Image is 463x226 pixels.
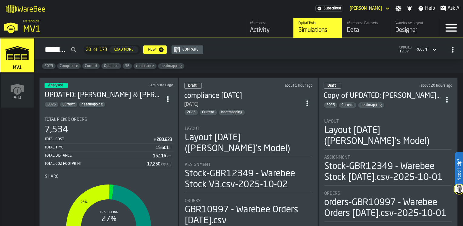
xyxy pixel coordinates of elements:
[45,91,162,100] h3: UPDATED: [PERSON_NAME] & [PERSON_NAME] for comparison to G&A [DATE]
[250,21,288,25] div: Warehouse
[324,119,452,150] div: stat-Layout
[324,125,452,147] div: Layout [DATE] ([PERSON_NAME]'s Model)
[347,26,385,35] div: Data
[315,5,342,12] a: link-to-/wh/i/3ccf57d1-1e0c-4a81-a3bb-c2011c5f0d50/settings/billing
[358,103,384,107] span: heatmapping
[185,126,199,131] span: Layout
[45,137,153,141] div: Total Cost
[45,174,58,179] span: Share
[185,168,312,190] div: Stock-GBR12349 - Warebee Stock V3.csv-2025-10-02
[93,47,97,52] span: of
[456,153,462,187] label: Need Help?
[188,84,197,88] span: Draft
[324,91,441,101] div: Copy of UPDATED: Gavin & Aaron 12/09/25
[298,21,337,25] div: Digital Twin
[185,110,198,115] span: 2025
[154,138,156,142] span: £
[45,117,173,168] div: stat-Total Picked Orders
[328,84,336,88] span: Draft
[393,5,404,12] label: button-toggle-Settings
[169,146,172,150] span: h
[324,191,452,222] div: stat-Orders
[324,83,341,89] div: status-0 2
[324,103,337,107] span: 2025
[14,95,21,100] span: Add
[399,49,412,54] span: 12:37
[123,64,132,68] span: SF
[324,6,341,11] span: Subscribed
[48,84,63,87] span: Analysed
[100,47,107,52] span: 173
[45,102,58,107] span: 2025
[219,110,245,115] span: heatmapping
[439,18,463,38] label: button-toggle-Menu
[398,84,452,88] div: Updated: 01/10/2025, 16:47:56 Created: 01/10/2025, 16:36:03
[200,110,217,115] span: Current
[156,145,169,150] div: Stat Value
[1,74,34,109] a: link-to-/wh/new
[134,64,156,68] span: compliance
[245,18,293,38] a: link-to-/wh/i/3ccf57d1-1e0c-4a81-a3bb-c2011c5f0d50/feed/
[184,91,302,101] h3: compliance [DATE]
[185,198,201,203] span: Orders
[45,117,173,122] div: Title
[45,162,147,166] div: Total CO2 Footprint
[82,64,100,68] span: Current
[23,24,187,35] div: MV1
[404,5,415,12] label: button-toggle-Notifications
[185,198,312,203] div: Title
[0,38,34,74] a: link-to-/wh/i/3ccf57d1-1e0c-4a81-a3bb-c2011c5f0d50/simulations
[45,174,173,179] div: Title
[185,126,312,131] div: Title
[86,47,91,52] span: 20
[250,26,288,35] div: Activity
[102,64,121,68] span: Optimise
[57,64,81,68] span: Compliance
[45,91,162,100] div: UPDATED: Aaron & Julia for comparison to G&A 12th Sept
[185,126,312,157] div: stat-Layout
[293,18,342,38] a: link-to-/wh/i/3ccf57d1-1e0c-4a81-a3bb-c2011c5f0d50/simulations
[425,5,435,12] span: Help
[395,26,434,35] div: Designer
[448,5,461,12] span: Ask AI
[112,48,136,52] div: Load More
[185,162,312,167] div: Title
[438,5,463,12] label: button-toggle-Ask AI
[324,155,452,186] div: stat-Assignment
[60,102,77,107] span: Current
[157,137,172,142] div: Stat Value
[324,161,452,183] div: Stock-GBR12349 - Warebee Stock [DATE].csv-2025-10-01
[184,83,202,89] div: status-0 2
[161,162,172,167] span: kgCO2
[79,102,105,107] span: heatmapping
[45,154,153,158] div: Total Distance
[185,162,211,167] span: Assignment
[324,155,350,160] span: Assignment
[153,154,166,158] div: Stat Value
[184,101,198,108] div: [DATE]
[324,191,452,196] div: Title
[23,19,39,24] span: Warehouse
[324,197,452,219] div: orders-GBR10997 - Warebee Orders [DATE].csv-2025-10-01
[315,5,342,12] div: Menu Subscription
[350,6,382,11] div: DropdownMenuValue-Gavin White
[121,83,173,88] div: Updated: 02/10/2025, 12:28:24 Created: 02/10/2025, 10:46:17
[324,119,339,124] span: Layout
[180,48,201,52] div: Compare
[143,45,167,54] button: button-New
[81,45,143,55] div: ButtonLoadMore-Load More-Prev-First-Last
[347,21,385,25] div: Warehouse Datasets
[324,119,452,124] div: Title
[45,117,87,122] span: Total Picked Orders
[416,48,429,52] div: DropdownMenuValue-4
[109,46,138,53] button: button-Load More
[342,18,390,38] a: link-to-/wh/i/3ccf57d1-1e0c-4a81-a3bb-c2011c5f0d50/data
[184,101,302,108] div: 02.10.2025
[324,155,452,160] div: Title
[185,162,312,193] div: stat-Assignment
[298,26,337,35] div: Simulations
